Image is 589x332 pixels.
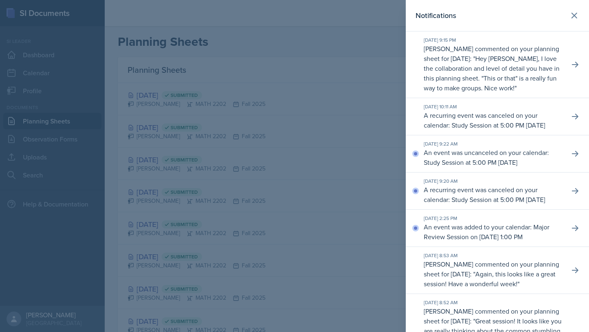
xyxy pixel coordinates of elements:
p: Hey [PERSON_NAME], I love the collaboration and level of detail you have in this planning sheet. ... [424,54,560,92]
p: A recurring event was canceled on your calendar: Study Session at 5:00 PM [DATE] [424,185,563,204]
p: [PERSON_NAME] commented on your planning sheet for [DATE]: " " [424,259,563,289]
div: [DATE] 10:11 AM [424,103,563,110]
div: [DATE] 9:15 PM [424,36,563,44]
div: [DATE] 2:25 PM [424,215,563,222]
p: A recurring event was canceled on your calendar: Study Session at 5:00 PM [DATE] [424,110,563,130]
p: An event was uncanceled on your calendar: Study Session at 5:00 PM [DATE] [424,148,563,167]
p: [PERSON_NAME] commented on your planning sheet for [DATE]: " " [424,44,563,93]
div: [DATE] 8:53 AM [424,252,563,259]
p: Again, this looks like a great session! Have a wonderful week! [424,269,555,288]
div: [DATE] 8:52 AM [424,299,563,306]
div: [DATE] 9:20 AM [424,177,563,185]
h2: Notifications [416,10,456,21]
div: [DATE] 9:22 AM [424,140,563,148]
p: An event was added to your calendar: Major Review Session on [DATE] 1:00 PM [424,222,563,242]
